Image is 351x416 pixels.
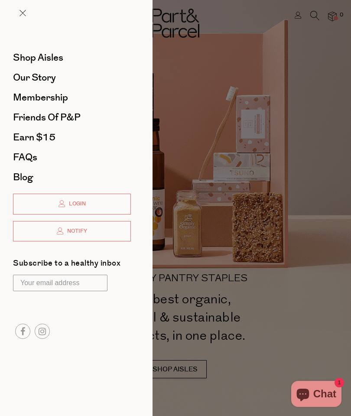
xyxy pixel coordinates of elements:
a: Blog [13,172,131,182]
inbox-online-store-chat: Shopify online store chat [289,381,344,409]
a: Notify [13,221,131,242]
a: Friends of P&P [13,113,131,122]
a: Login [13,194,131,214]
span: Login [67,200,86,208]
span: Our Story [13,71,56,84]
span: Earn $15 [13,130,55,144]
a: Our Story [13,73,131,82]
span: Friends of P&P [13,110,81,124]
a: Membership [13,93,131,102]
label: Subscribe to a healthy inbox [13,260,120,270]
span: FAQs [13,150,37,164]
a: Earn $15 [13,133,131,142]
a: Shop Aisles [13,53,131,62]
span: Notify [65,227,87,235]
span: Membership [13,91,68,104]
input: Your email address [13,275,107,291]
a: FAQs [13,153,131,162]
span: Blog [13,170,33,184]
span: Shop Aisles [13,51,63,65]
